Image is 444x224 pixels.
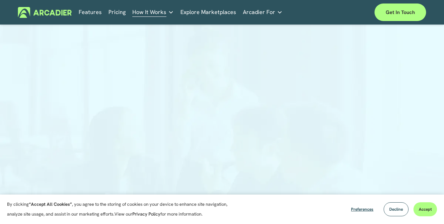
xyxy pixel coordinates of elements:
[7,199,235,219] p: By clicking , you agree to the storing of cookies on your device to enhance site navigation, anal...
[389,206,403,212] span: Decline
[346,202,379,216] button: Preferences
[79,7,102,18] a: Features
[243,7,275,17] span: Arcadier For
[375,4,426,21] a: Get in touch
[384,202,409,216] button: Decline
[18,7,72,18] img: Arcadier
[243,7,283,18] a: folder dropdown
[132,7,174,18] a: folder dropdown
[132,7,166,17] span: How It Works
[351,206,373,212] span: Preferences
[108,7,126,18] a: Pricing
[29,201,72,207] strong: “Accept All Cookies”
[132,211,160,217] a: Privacy Policy
[180,7,236,18] a: Explore Marketplaces
[409,190,444,224] iframe: Chat Widget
